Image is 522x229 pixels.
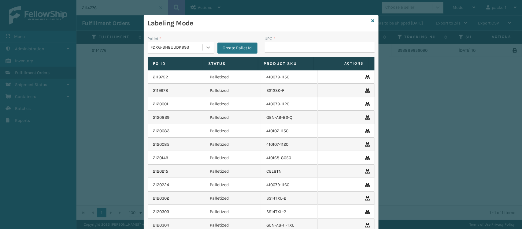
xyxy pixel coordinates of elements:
[365,75,369,79] i: Remove From Pallet
[261,138,318,151] td: 410107-1120
[204,124,261,138] td: Palletized
[153,88,168,94] a: 2119978
[204,138,261,151] td: Palletized
[153,222,169,228] a: 2120304
[365,210,369,214] i: Remove From Pallet
[261,205,318,219] td: SS14TXL-2
[217,43,257,54] button: Create Pallet Id
[365,183,369,187] i: Remove From Pallet
[365,115,369,120] i: Remove From Pallet
[204,97,261,111] td: Palletized
[153,155,168,161] a: 2120149
[204,151,261,165] td: Palletized
[151,44,203,51] div: FDXG-BH8UUDK993
[153,168,168,175] a: 2120215
[365,142,369,147] i: Remove From Pallet
[261,70,318,84] td: 410079-1150
[204,84,261,97] td: Palletized
[153,101,168,107] a: 2120001
[153,128,170,134] a: 2120083
[365,129,369,133] i: Remove From Pallet
[261,124,318,138] td: 410107-1150
[148,19,369,28] h3: Labeling Mode
[204,165,261,178] td: Palletized
[261,165,318,178] td: CEL8TN
[153,209,169,215] a: 2120303
[204,111,261,124] td: Palletized
[153,182,169,188] a: 2120224
[204,70,261,84] td: Palletized
[204,178,261,192] td: Palletized
[365,169,369,174] i: Remove From Pallet
[153,61,197,66] label: Fo Id
[153,114,170,121] a: 2120839
[365,196,369,201] i: Remove From Pallet
[365,88,369,93] i: Remove From Pallet
[204,192,261,205] td: Palletized
[148,36,161,42] label: Pallet
[261,97,318,111] td: 410079-1120
[316,58,368,69] span: Actions
[261,178,318,192] td: 410079-1160
[204,205,261,219] td: Palletized
[153,141,170,148] a: 2120085
[261,111,318,124] td: GEN-AB-B2-Q
[153,74,168,80] a: 2119752
[209,61,253,66] label: Status
[261,192,318,205] td: SS14TXL-2
[261,151,318,165] td: 410168-8050
[365,223,369,227] i: Remove From Pallet
[265,36,276,42] label: UPC
[365,156,369,160] i: Remove From Pallet
[365,102,369,106] i: Remove From Pallet
[264,61,308,66] label: Product SKU
[261,84,318,97] td: SS12SK-F
[153,195,169,201] a: 2120302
